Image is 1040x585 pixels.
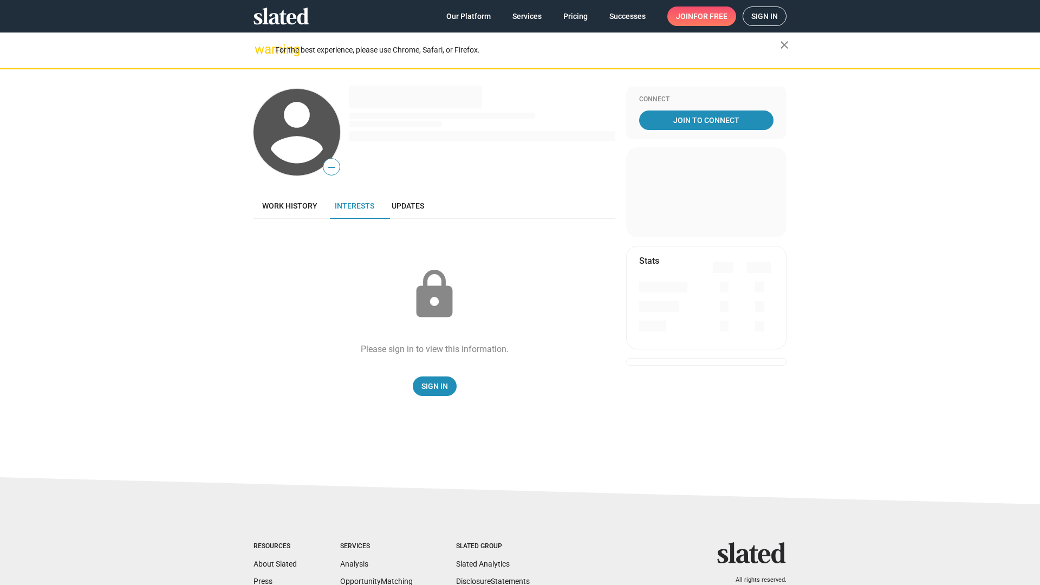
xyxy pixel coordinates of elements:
[639,95,773,104] div: Connect
[743,6,786,26] a: Sign in
[555,6,596,26] a: Pricing
[446,6,491,26] span: Our Platform
[323,160,340,174] span: —
[778,38,791,51] mat-icon: close
[361,343,509,355] div: Please sign in to view this information.
[504,6,550,26] a: Services
[641,110,771,130] span: Join To Connect
[407,268,461,322] mat-icon: lock
[275,43,780,57] div: For the best experience, please use Chrome, Safari, or Firefox.
[335,201,374,210] span: Interests
[456,560,510,568] a: Slated Analytics
[456,542,530,551] div: Slated Group
[751,7,778,25] span: Sign in
[255,43,268,56] mat-icon: warning
[413,376,457,396] a: Sign In
[392,201,424,210] span: Updates
[383,193,433,219] a: Updates
[693,6,727,26] span: for free
[253,193,326,219] a: Work history
[253,560,297,568] a: About Slated
[438,6,499,26] a: Our Platform
[639,255,659,266] mat-card-title: Stats
[340,542,413,551] div: Services
[609,6,646,26] span: Successes
[563,6,588,26] span: Pricing
[253,542,297,551] div: Resources
[676,6,727,26] span: Join
[326,193,383,219] a: Interests
[667,6,736,26] a: Joinfor free
[639,110,773,130] a: Join To Connect
[512,6,542,26] span: Services
[601,6,654,26] a: Successes
[262,201,317,210] span: Work history
[340,560,368,568] a: Analysis
[421,376,448,396] span: Sign In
